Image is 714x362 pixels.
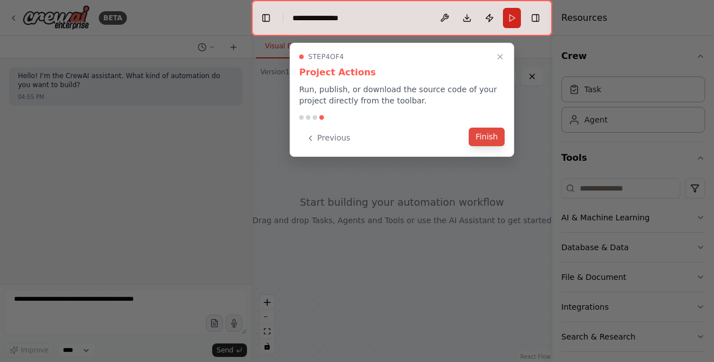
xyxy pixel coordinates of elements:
p: Run, publish, or download the source code of your project directly from the toolbar. [299,84,505,106]
button: Close walkthrough [493,50,507,64]
button: Finish [469,128,505,146]
h3: Project Actions [299,66,505,79]
button: Hide left sidebar [258,10,274,26]
button: Previous [299,129,357,147]
span: Step 4 of 4 [308,52,344,61]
